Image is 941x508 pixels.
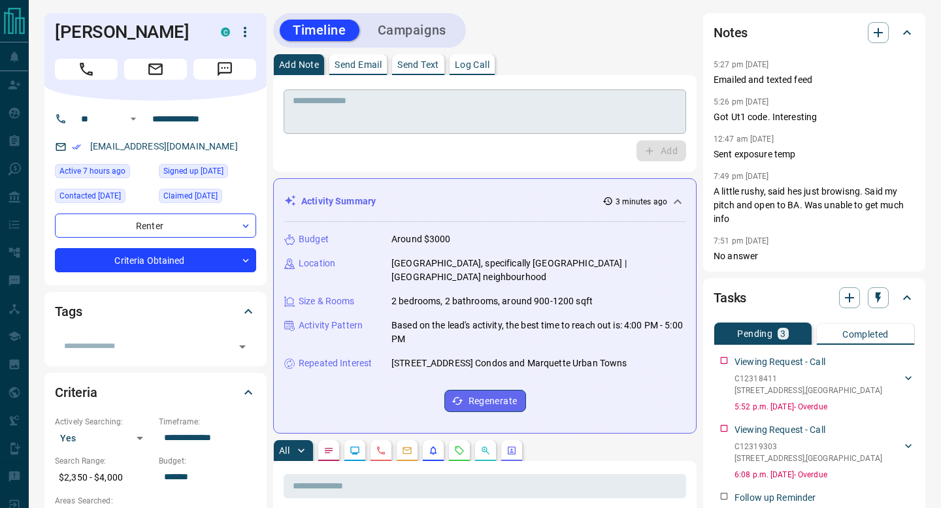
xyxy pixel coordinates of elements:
[55,189,152,207] div: Sun Aug 03 2025
[299,257,335,270] p: Location
[714,249,915,263] p: No answer
[55,495,256,507] p: Areas Searched:
[735,452,882,464] p: [STREET_ADDRESS] , [GEOGRAPHIC_DATA]
[780,329,785,338] p: 3
[391,232,451,246] p: Around $3000
[124,59,187,80] span: Email
[714,148,915,161] p: Sent exposure temp
[299,357,372,370] p: Repeated Interest
[159,455,256,467] p: Budget:
[159,189,256,207] div: Mon Apr 28 2025
[125,111,141,127] button: Open
[163,165,223,178] span: Signed up [DATE]
[90,141,238,151] a: [EMAIL_ADDRESS][DOMAIN_NAME]
[402,445,412,456] svg: Emails
[714,60,769,69] p: 5:27 pm [DATE]
[735,469,915,481] p: 6:08 p.m. [DATE] - Overdue
[55,22,201,42] h1: [PERSON_NAME]
[55,248,256,272] div: Criteria Obtained
[714,17,915,48] div: Notes
[714,135,774,144] p: 12:47 am [DATE]
[397,60,439,69] p: Send Text
[55,382,97,403] h2: Criteria
[55,428,152,449] div: Yes
[159,416,256,428] p: Timeframe:
[391,319,685,346] p: Based on the lead's activity, the best time to reach out is: 4:00 PM - 5:00 PM
[391,294,593,308] p: 2 bedrooms, 2 bathrooms, around 900-1200 sqft
[55,296,256,327] div: Tags
[159,164,256,182] div: Mon Apr 28 2025
[280,20,359,41] button: Timeline
[55,467,152,488] p: $2,350 - $4,000
[391,357,627,370] p: [STREET_ADDRESS] Condos and Marquette Urban Towns
[55,377,256,408] div: Criteria
[735,438,915,467] div: C12319303[STREET_ADDRESS],[GEOGRAPHIC_DATA]
[735,441,882,452] p: C12319303
[55,59,118,80] span: Call
[454,445,465,456] svg: Requests
[714,172,769,181] p: 7:49 pm [DATE]
[714,185,915,226] p: A little rushy, said hes just browisng. Said my pitch and open to BA. Was unable to get much info
[506,445,517,456] svg: Agent Actions
[714,97,769,106] p: 5:26 pm [DATE]
[735,355,825,369] p: Viewing Request - Call
[714,22,748,43] h2: Notes
[714,287,746,308] h2: Tasks
[391,257,685,284] p: [GEOGRAPHIC_DATA], specifically [GEOGRAPHIC_DATA] | [GEOGRAPHIC_DATA] neighbourhood
[59,165,125,178] span: Active 7 hours ago
[59,189,121,202] span: Contacted [DATE]
[279,60,319,69] p: Add Note
[279,446,289,455] p: All
[55,214,256,238] div: Renter
[299,294,355,308] p: Size & Rooms
[714,73,915,87] p: Emailed and texted feed
[444,390,526,412] button: Regenerate
[221,27,230,37] div: condos.ca
[55,416,152,428] p: Actively Searching:
[428,445,438,456] svg: Listing Alerts
[735,373,882,385] p: C12318411
[365,20,459,41] button: Campaigns
[299,319,363,332] p: Activity Pattern
[55,301,82,322] h2: Tags
[163,189,218,202] span: Claimed [DATE]
[714,110,915,124] p: Got Ut1 code. Interesting
[735,491,816,505] p: Follow up Reminder
[350,445,360,456] svg: Lead Browsing Activity
[335,60,382,69] p: Send Email
[299,232,329,246] p: Budget
[714,282,915,313] div: Tasks
[323,445,334,456] svg: Notes
[284,189,685,214] div: Activity Summary3 minutes ago
[376,445,386,456] svg: Calls
[735,423,825,437] p: Viewing Request - Call
[55,455,152,467] p: Search Range:
[735,385,882,396] p: [STREET_ADDRESS] , [GEOGRAPHIC_DATA]
[735,370,915,399] div: C12318411[STREET_ADDRESS],[GEOGRAPHIC_DATA]
[480,445,491,456] svg: Opportunities
[193,59,256,80] span: Message
[301,195,376,208] p: Activity Summary
[233,338,252,356] button: Open
[72,142,81,151] svg: Email Verified
[737,329,772,338] p: Pending
[455,60,489,69] p: Log Call
[735,401,915,413] p: 5:52 p.m. [DATE] - Overdue
[616,196,667,208] p: 3 minutes ago
[55,164,152,182] div: Wed Aug 13 2025
[842,330,889,339] p: Completed
[714,236,769,246] p: 7:51 pm [DATE]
